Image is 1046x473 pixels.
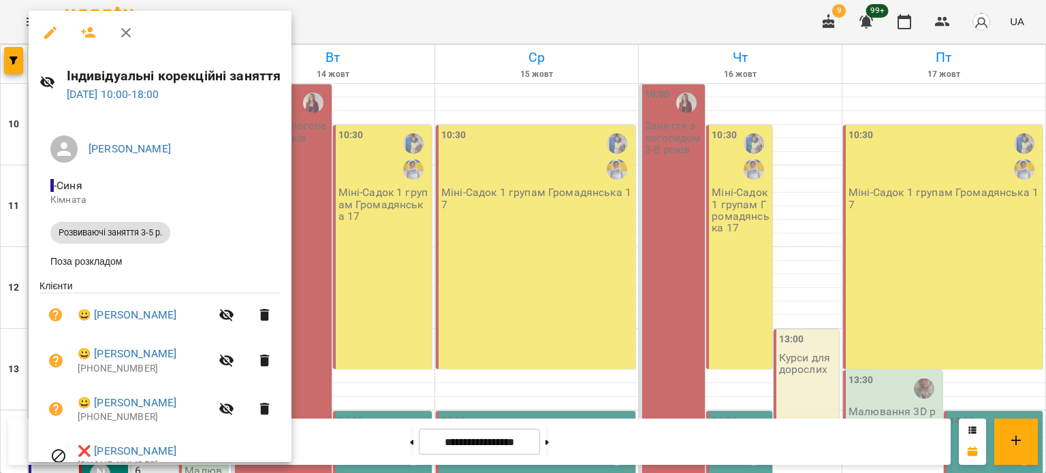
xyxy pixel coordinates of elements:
p: [PHONE_NUMBER] [78,362,210,376]
button: Візит ще не сплачено. Додати оплату? [39,344,72,377]
a: ❌ [PERSON_NAME] [78,443,176,459]
a: [DATE] 10:00-18:00 [67,88,159,101]
span: - Синя [50,179,85,192]
li: Поза розкладом [39,249,281,274]
p: [PHONE_NUMBER] [78,459,281,472]
span: Розвиваючі заняття 3-5 р. [50,227,170,239]
svg: Візит скасовано [50,448,67,464]
p: Кімната [50,193,270,207]
button: Візит ще не сплачено. Додати оплату? [39,299,72,331]
p: [PHONE_NUMBER] [78,410,210,424]
a: 😀 [PERSON_NAME] [78,346,176,362]
a: 😀 [PERSON_NAME] [78,395,176,411]
h6: Індивідуальні корекційні заняття [67,65,281,86]
button: Візит ще не сплачено. Додати оплату? [39,393,72,425]
a: 😀 [PERSON_NAME] [78,307,176,323]
a: [PERSON_NAME] [89,142,171,155]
